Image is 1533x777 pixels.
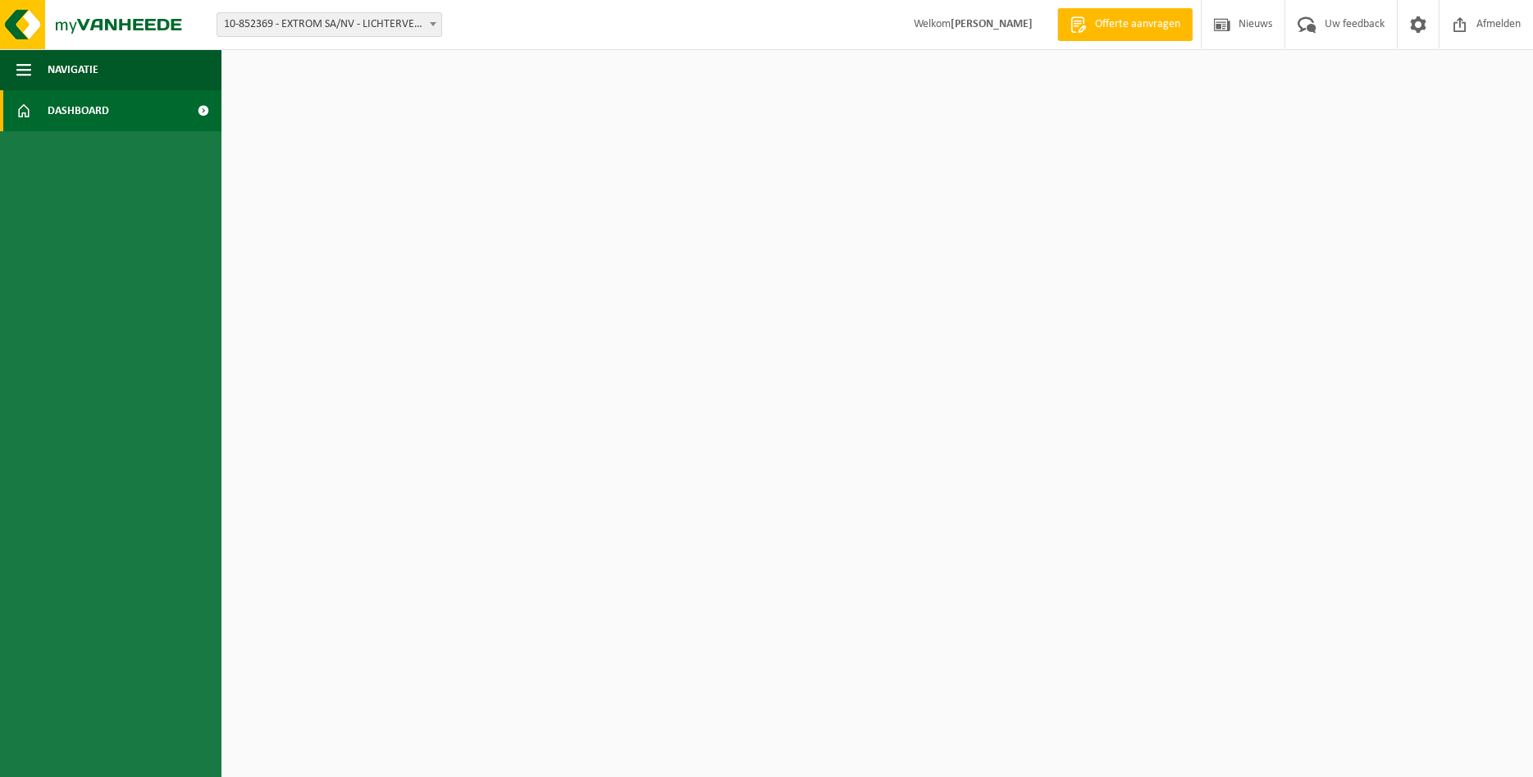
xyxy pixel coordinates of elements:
span: Dashboard [48,90,109,131]
span: Offerte aanvragen [1091,16,1184,33]
span: 10-852369 - EXTROM SA/NV - LICHTERVELDE [217,12,442,37]
span: Navigatie [48,49,98,90]
span: 10-852369 - EXTROM SA/NV - LICHTERVELDE [217,13,441,36]
a: Offerte aanvragen [1057,8,1193,41]
strong: [PERSON_NAME] [951,18,1033,30]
